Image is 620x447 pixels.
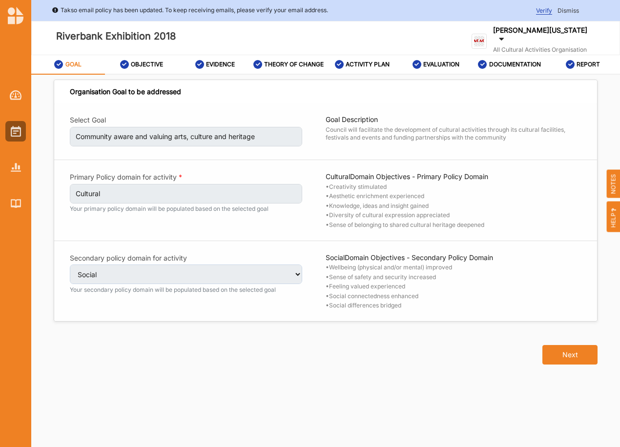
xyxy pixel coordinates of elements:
a: Reports [5,157,26,178]
label: REPORT [577,61,600,68]
label: THEORY OF CHANGE [264,61,324,68]
label: EVALUATION [423,61,459,68]
img: Reports [11,163,21,171]
a: Dashboard [5,85,26,105]
label: Riverbank Exhibition 2018 [56,28,176,44]
img: Library [11,199,21,207]
a: Library [5,193,26,214]
button: Next [542,345,598,365]
img: logo [472,34,487,49]
img: Activities [11,126,21,137]
div: Organisation Goal to be addressed [70,87,181,96]
label: ACTIVITY PLAN [346,61,390,68]
div: Takso email policy has been updated. To keep receiving emails, please verify your email address. [52,5,328,15]
label: EVIDENCE [206,61,235,68]
label: All Cultural Activities Organisation [493,46,591,54]
label: GOAL [65,61,82,68]
a: Activities [5,121,26,142]
img: Dashboard [10,90,22,100]
span: Dismiss [558,7,579,14]
label: [PERSON_NAME][US_STATE] [493,26,587,35]
label: DOCUMENTATION [489,61,541,68]
label: OBJECTIVE [131,61,163,68]
img: logo [8,7,23,24]
span: Verify [536,7,552,15]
